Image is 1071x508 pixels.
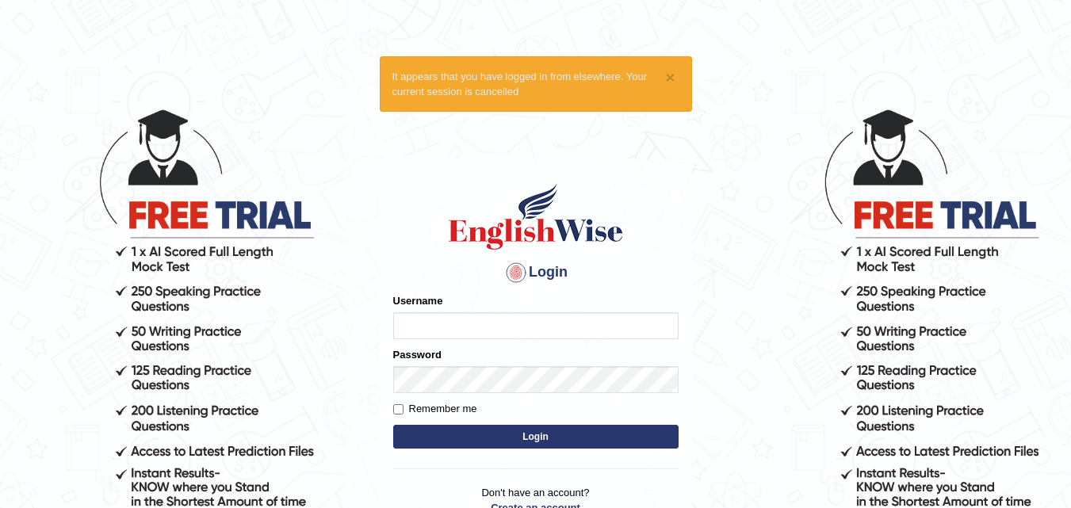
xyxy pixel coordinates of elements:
img: Logo of English Wise sign in for intelligent practice with AI [446,181,626,252]
label: Password [393,347,442,362]
input: Remember me [393,404,404,414]
div: It appears that you have logged in from elsewhere. Your current session is cancelled [380,56,692,112]
label: Remember me [393,401,477,417]
h4: Login [393,260,679,285]
button: Login [393,425,679,449]
button: × [665,69,675,86]
label: Username [393,293,443,308]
